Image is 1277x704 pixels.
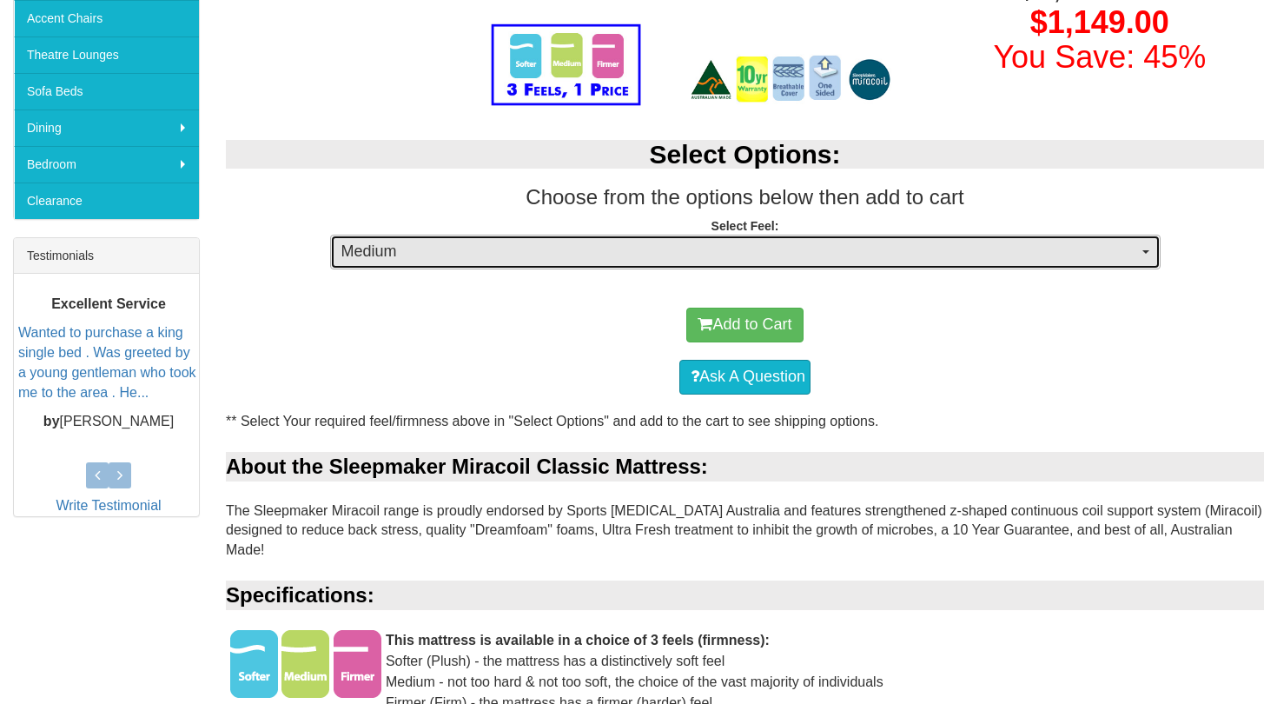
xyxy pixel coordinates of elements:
a: Bedroom [14,146,199,183]
b: Excellent Service [51,297,166,312]
p: [PERSON_NAME] [18,412,199,432]
a: Sofa Beds [14,73,199,110]
a: Clearance [14,183,199,219]
span: Medium [341,241,1138,263]
a: Theatre Lounges [14,37,199,73]
img: Medium Firmness [281,630,329,698]
strong: Select Feel: [711,219,779,233]
a: Write Testimonial [56,498,161,513]
button: Add to Cart [686,308,803,342]
div: Specifications: [226,581,1264,610]
font: You Save: 45% [993,39,1206,75]
a: Ask A Question [679,360,811,395]
div: About the Sleepmaker Miracoil Classic Mattress: [226,452,1264,482]
img: Firm Firmness [334,630,381,698]
b: by [43,414,60,428]
div: Testimonials [14,238,199,274]
a: Dining [14,110,199,146]
b: Select Options: [649,140,840,169]
h3: Choose from the options below then add to cart [226,186,1264,209]
button: Medium [330,235,1161,269]
img: Plush Firmness [230,630,278,698]
b: This mattress is available in a choice of 3 feels (firmness): [386,633,770,648]
a: Wanted to purchase a king single bed . Was greeted by a young gentleman who took me to the area .... [18,326,196,401]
